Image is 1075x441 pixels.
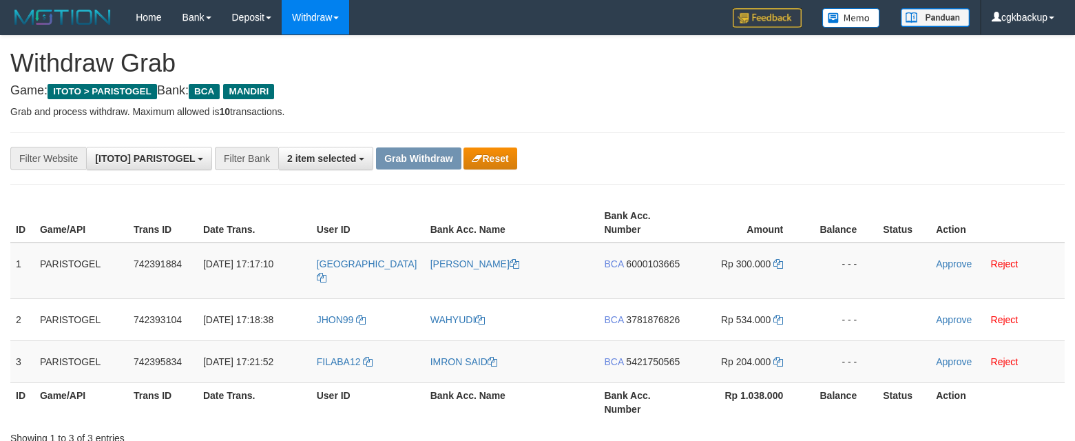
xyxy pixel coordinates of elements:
button: 2 item selected [278,147,373,170]
th: Bank Acc. Name [425,203,599,243]
th: Date Trans. [198,203,311,243]
span: Copy 6000103665 to clipboard [626,258,680,269]
span: JHON99 [317,314,354,325]
img: Feedback.jpg [733,8,802,28]
th: Bank Acc. Name [425,382,599,422]
a: Copy 534000 to clipboard [773,314,783,325]
th: Trans ID [128,203,198,243]
td: - - - [804,340,877,382]
span: Copy 3781876826 to clipboard [626,314,680,325]
td: - - - [804,243,877,299]
td: PARISTOGEL [34,340,128,382]
th: Balance [804,203,877,243]
button: [ITOTO] PARISTOGEL [86,147,212,170]
th: Trans ID [128,382,198,422]
th: User ID [311,203,425,243]
td: 1 [10,243,34,299]
a: Copy 204000 to clipboard [773,356,783,367]
a: Approve [936,314,972,325]
a: Approve [936,356,972,367]
strong: 10 [219,106,230,117]
a: FILABA12 [317,356,373,367]
span: BCA [604,314,623,325]
a: WAHYUDI [430,314,486,325]
a: Copy 300000 to clipboard [773,258,783,269]
th: Rp 1.038.000 [692,382,804,422]
img: Button%20Memo.svg [822,8,880,28]
a: JHON99 [317,314,366,325]
button: Grab Withdraw [376,147,461,170]
td: PARISTOGEL [34,298,128,340]
th: Action [930,203,1065,243]
span: Rp 204.000 [721,356,771,367]
span: 742395834 [134,356,182,367]
span: 742393104 [134,314,182,325]
td: 3 [10,340,34,382]
span: [DATE] 17:18:38 [203,314,273,325]
a: IMRON SAID [430,356,497,367]
h1: Withdraw Grab [10,50,1065,77]
th: Game/API [34,203,128,243]
th: User ID [311,382,425,422]
a: [GEOGRAPHIC_DATA] [317,258,417,283]
span: 2 item selected [287,153,356,164]
span: 742391884 [134,258,182,269]
span: Rp 534.000 [721,314,771,325]
span: BCA [604,356,623,367]
div: Filter Website [10,147,86,170]
th: Status [877,203,930,243]
span: MANDIRI [223,84,274,99]
span: Copy 5421750565 to clipboard [626,356,680,367]
td: PARISTOGEL [34,243,128,299]
a: Reject [991,314,1019,325]
th: Date Trans. [198,382,311,422]
span: [GEOGRAPHIC_DATA] [317,258,417,269]
p: Grab and process withdraw. Maximum allowed is transactions. [10,105,1065,119]
span: FILABA12 [317,356,361,367]
img: MOTION_logo.png [10,7,115,28]
a: [PERSON_NAME] [430,258,519,269]
th: Status [877,382,930,422]
th: ID [10,203,34,243]
span: [ITOTO] PARISTOGEL [95,153,195,164]
span: BCA [189,84,220,99]
td: - - - [804,298,877,340]
a: Reject [991,356,1019,367]
span: ITOTO > PARISTOGEL [48,84,157,99]
h4: Game: Bank: [10,84,1065,98]
button: Reset [463,147,516,170]
span: [DATE] 17:21:52 [203,356,273,367]
span: Rp 300.000 [721,258,771,269]
th: ID [10,382,34,422]
span: [DATE] 17:17:10 [203,258,273,269]
th: Amount [692,203,804,243]
img: panduan.png [901,8,970,27]
a: Approve [936,258,972,269]
th: Game/API [34,382,128,422]
span: BCA [604,258,623,269]
th: Balance [804,382,877,422]
a: Reject [991,258,1019,269]
th: Action [930,382,1065,422]
td: 2 [10,298,34,340]
div: Filter Bank [215,147,278,170]
th: Bank Acc. Number [598,382,692,422]
th: Bank Acc. Number [598,203,692,243]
